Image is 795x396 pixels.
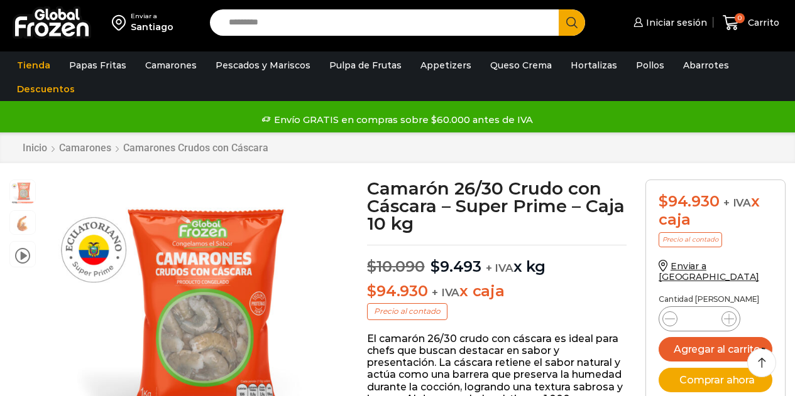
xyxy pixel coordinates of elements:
div: Enviar a [131,12,173,21]
a: Camarones [58,142,112,154]
a: Papas Fritas [63,53,133,77]
div: x caja [659,193,772,229]
span: $ [430,257,440,276]
a: Camarones Crudos con Cáscara [123,142,269,154]
span: Carrito [745,16,779,29]
a: Pollos [630,53,671,77]
nav: Breadcrumb [22,142,269,154]
a: 0 Carrito [720,8,782,38]
a: Appetizers [414,53,478,77]
bdi: 10.090 [367,257,424,276]
a: Hortalizas [564,53,623,77]
p: Precio al contado [367,303,447,319]
bdi: 94.930 [659,192,719,210]
bdi: 94.930 [367,282,427,300]
p: Cantidad [PERSON_NAME] [659,295,772,304]
span: PM04005013 [10,180,35,205]
a: Tienda [11,53,57,77]
a: Pescados y Mariscos [209,53,317,77]
span: $ [367,257,376,276]
p: x caja [367,282,627,301]
button: Agregar al carrito [659,337,772,361]
a: Enviar a [GEOGRAPHIC_DATA] [659,260,759,282]
p: x kg [367,245,627,276]
p: Precio al contado [659,232,722,247]
a: Descuentos [11,77,81,101]
img: address-field-icon.svg [112,12,131,33]
input: Product quantity [688,310,711,328]
span: + IVA [486,262,513,274]
div: Santiago [131,21,173,33]
a: Camarones [139,53,203,77]
span: + IVA [723,196,751,209]
bdi: 9.493 [430,257,481,276]
span: $ [659,192,668,210]
span: 0 [735,13,745,23]
span: $ [367,282,376,300]
button: Search button [559,9,585,36]
h1: Camarón 26/30 Crudo con Cáscara – Super Prime – Caja 10 kg [367,179,627,232]
a: Inicio [22,142,48,154]
span: + IVA [432,286,459,299]
span: camaron-con-cascara [10,211,35,236]
a: Abarrotes [677,53,735,77]
button: Comprar ahora [659,368,772,392]
span: Iniciar sesión [643,16,707,29]
a: Pulpa de Frutas [323,53,408,77]
a: Iniciar sesión [630,10,707,35]
a: Queso Crema [484,53,558,77]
